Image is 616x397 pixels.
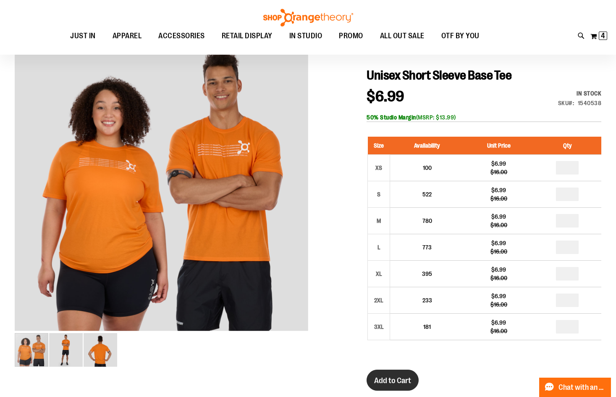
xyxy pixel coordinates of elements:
[367,370,419,391] button: Add to Cart
[372,188,385,201] div: S
[468,274,529,282] div: $16.00
[367,68,511,82] span: Unisex Short Sleeve Base Tee
[380,26,425,45] span: ALL OUT SALE
[558,89,602,98] div: Availability
[49,333,83,367] img: Front view of 2024 November Unisex Short Sleeve Base Tee
[367,114,416,121] b: 50% Studio Margin
[372,214,385,227] div: M
[372,294,385,307] div: 2XL
[222,26,273,45] span: RETAIL DISPLAY
[468,247,529,256] div: $16.00
[468,327,529,335] div: $16.00
[468,168,529,176] div: $16.00
[601,32,605,40] span: 4
[534,137,601,155] th: Qty
[15,37,308,331] img: Main view of 2024 November Unisex Short Sleeve Base Tee
[558,89,602,98] div: In stock
[15,332,49,368] div: image 1 of 3
[372,267,385,280] div: XL
[49,332,84,368] div: image 2 of 3
[422,217,432,224] span: 780
[422,244,432,251] span: 773
[70,26,96,45] span: JUST IN
[113,26,142,45] span: APPAREL
[468,292,529,300] div: $6.99
[15,38,308,332] div: Main view of 2024 November Unisex Short Sleeve Base Tee
[367,113,601,122] div: (MSRP: $13.99)
[368,137,390,155] th: Size
[468,221,529,229] div: $16.00
[539,378,611,397] button: Chat with an Expert
[468,318,529,327] div: $6.99
[367,88,404,105] span: $6.99
[372,320,385,333] div: 3XL
[468,265,529,274] div: $6.99
[578,99,602,107] div: 1540538
[372,161,385,174] div: XS
[422,270,432,277] span: 395
[423,164,432,171] span: 100
[558,384,606,392] span: Chat with an Expert
[390,137,464,155] th: Availability
[468,300,529,309] div: $16.00
[15,38,308,368] div: carousel
[372,241,385,254] div: L
[468,159,529,168] div: $6.99
[84,333,117,367] img: Back view of 2024 November Unisex Short Sleeve Base Tee
[464,137,534,155] th: Unit Price
[441,26,480,45] span: OTF BY YOU
[374,376,411,385] span: Add to Cart
[468,212,529,221] div: $6.99
[558,100,574,106] strong: SKU
[262,9,354,26] img: Shop Orangetheory
[339,26,363,45] span: PROMO
[423,323,431,330] span: 181
[158,26,205,45] span: ACCESSORIES
[84,332,117,368] div: image 3 of 3
[422,297,432,304] span: 233
[468,239,529,247] div: $6.99
[468,186,529,194] div: $6.99
[289,26,322,45] span: IN STUDIO
[422,191,432,198] span: 522
[468,194,529,203] div: $16.00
